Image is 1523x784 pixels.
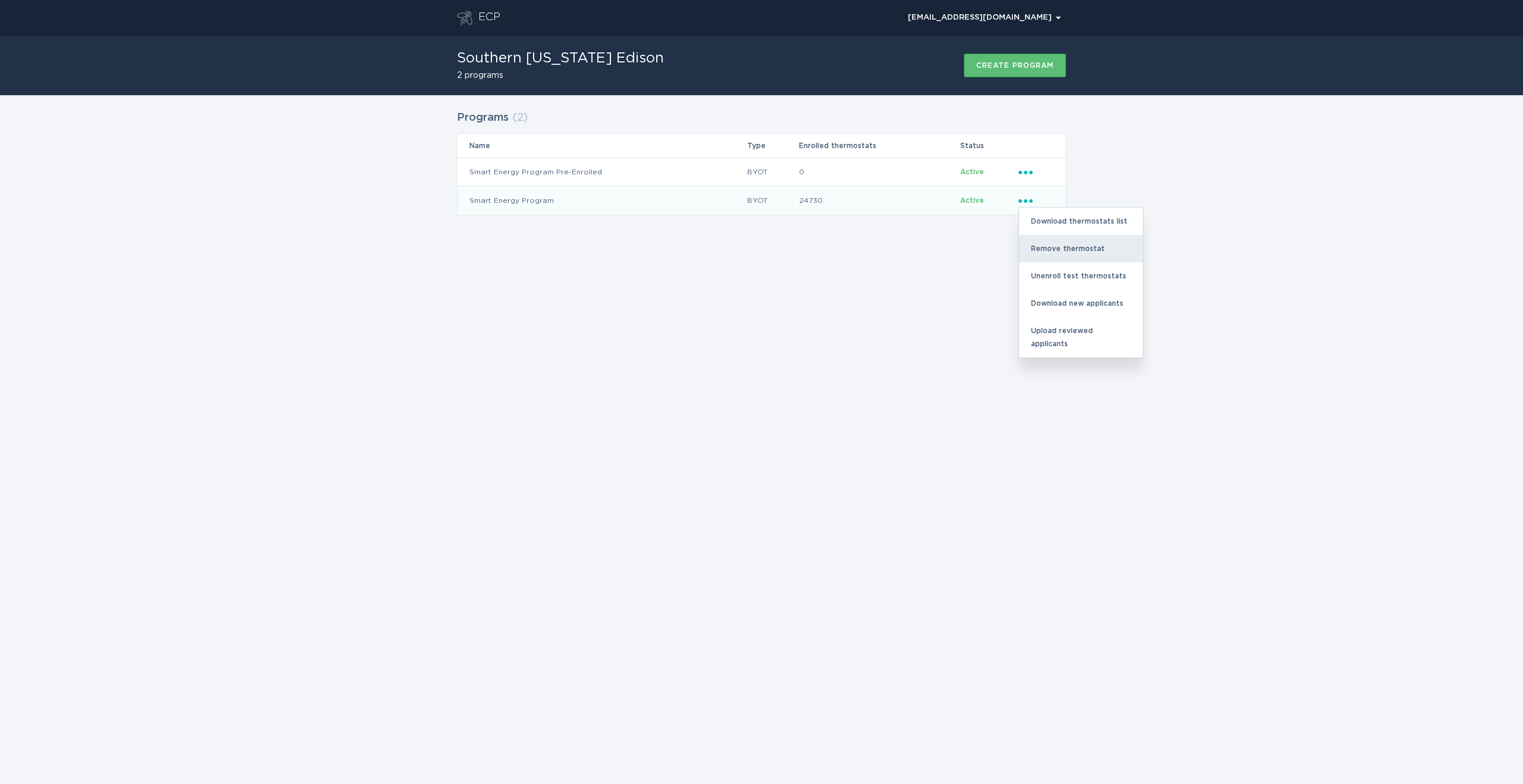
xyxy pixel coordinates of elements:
[1019,262,1143,290] div: Unenroll test thermostats
[960,197,984,204] span: Active
[1019,290,1143,317] div: Download new applicants
[747,158,798,186] td: BYOT
[908,14,1061,21] div: [EMAIL_ADDRESS][DOMAIN_NAME]
[902,9,1066,27] div: Popover menu
[1019,235,1143,262] div: Remove thermostat
[960,168,984,175] span: Active
[1019,165,1054,178] div: Popover menu
[976,62,1054,69] div: Create program
[457,51,664,65] h1: Southern [US_STATE] Edison
[457,158,747,186] td: Smart Energy Program Pre-Enrolled
[798,186,960,215] td: 24730
[798,158,960,186] td: 0
[478,11,500,25] div: ECP
[960,134,1018,158] th: Status
[457,134,747,158] th: Name
[1019,208,1143,235] div: Download thermostats list
[747,134,798,158] th: Type
[902,9,1066,27] button: Open user account details
[457,11,472,25] button: Go to dashboard
[1019,317,1143,357] div: Upload reviewed applicants
[512,112,528,123] span: ( 2 )
[457,186,1066,215] tr: 80cfb1d7bced4b899487a4b308054481
[457,134,1066,158] tr: Table Headers
[457,107,509,128] h2: Programs
[457,71,664,80] h2: 2 programs
[964,54,1066,77] button: Create program
[798,134,960,158] th: Enrolled thermostats
[747,186,798,215] td: BYOT
[457,158,1066,186] tr: 6de610b9a2fd41948d09d44bb2176dde
[457,186,747,215] td: Smart Energy Program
